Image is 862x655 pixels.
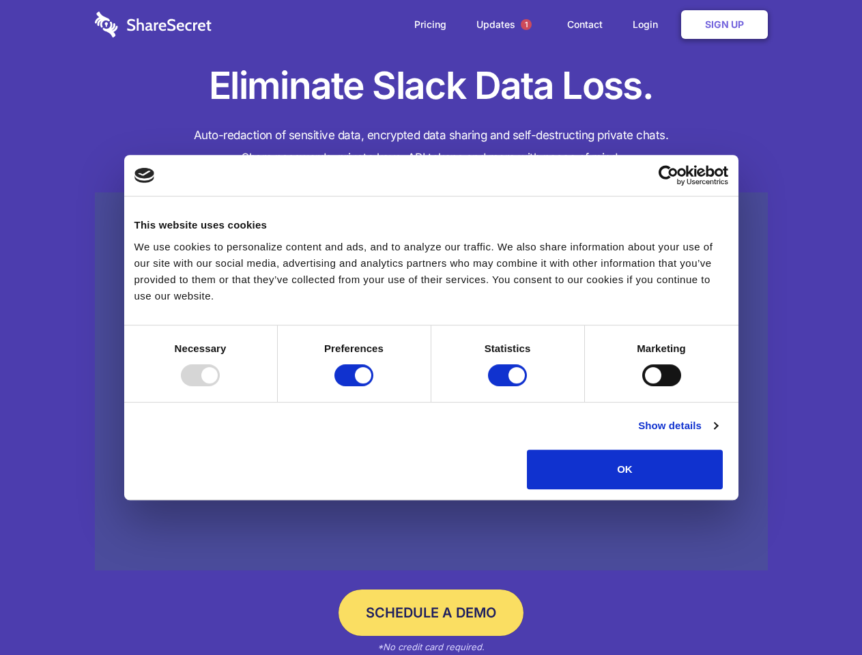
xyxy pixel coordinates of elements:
a: Login [619,3,678,46]
a: Show details [638,418,717,434]
strong: Statistics [485,343,531,354]
strong: Marketing [637,343,686,354]
img: logo-wordmark-white-trans-d4663122ce5f474addd5e946df7df03e33cb6a1c49d2221995e7729f52c070b2.svg [95,12,212,38]
button: OK [527,450,723,489]
a: Wistia video thumbnail [95,192,768,571]
a: Usercentrics Cookiebot - opens in a new window [609,165,728,186]
strong: Preferences [324,343,384,354]
img: logo [134,168,155,183]
span: 1 [521,19,532,30]
em: *No credit card required. [377,641,485,652]
h4: Auto-redaction of sensitive data, encrypted data sharing and self-destructing private chats. Shar... [95,124,768,169]
div: This website uses cookies [134,217,728,233]
strong: Necessary [175,343,227,354]
a: Sign Up [681,10,768,39]
h1: Eliminate Slack Data Loss. [95,61,768,111]
div: We use cookies to personalize content and ads, and to analyze our traffic. We also share informat... [134,239,728,304]
a: Schedule a Demo [339,589,523,636]
a: Pricing [401,3,460,46]
a: Contact [554,3,616,46]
